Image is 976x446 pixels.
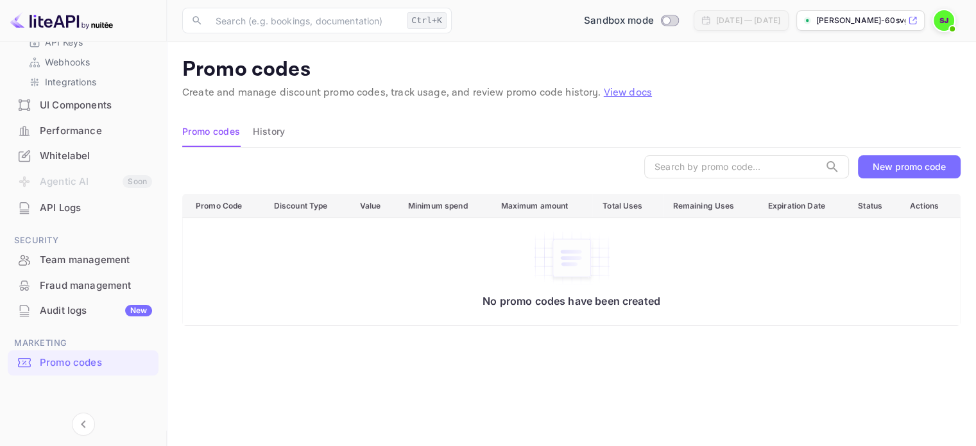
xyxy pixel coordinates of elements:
span: Marketing [8,336,158,350]
a: Performance [8,119,158,142]
img: Shray Jain [934,10,954,31]
a: Integrations [28,75,148,89]
a: Webhooks [28,55,148,69]
th: Value [350,194,398,218]
img: No promo codes have been created [533,231,610,285]
div: Audit logsNew [8,298,158,323]
div: API Logs [8,196,158,221]
input: Search by promo code... [644,155,819,178]
div: UI Components [8,93,158,118]
th: Total Uses [592,194,662,218]
input: Search (e.g. bookings, documentation) [208,8,402,33]
p: [PERSON_NAME]-60svg.[PERSON_NAME]... [816,15,905,26]
div: Switch to Production mode [579,13,683,28]
a: Team management [8,248,158,271]
p: Create and manage discount promo codes, track usage, and review promo code history. [182,85,961,101]
div: Whitelabel [40,149,152,164]
button: Collapse navigation [72,413,95,436]
div: New [125,305,152,316]
th: Discount Type [264,194,350,218]
div: Fraud management [8,273,158,298]
div: Team management [40,253,152,268]
div: Promo codes [40,356,152,370]
a: API Logs [8,196,158,219]
div: API Logs [40,201,152,216]
th: Actions [900,194,961,218]
img: LiteAPI logo [10,10,113,31]
div: [DATE] — [DATE] [716,15,780,26]
th: Remaining Uses [663,194,758,218]
div: Audit logs [40,304,152,318]
a: Audit logsNew [8,298,158,322]
p: Webhooks [45,55,90,69]
p: API Keys [45,35,83,49]
span: Security [8,234,158,248]
button: History [253,116,285,147]
div: UI Components [40,98,152,113]
p: Integrations [45,75,96,89]
a: API Keys [28,35,148,49]
a: View docs [604,86,652,99]
div: Whitelabel [8,144,158,169]
button: Promo codes [182,116,240,147]
th: Minimum spend [398,194,491,218]
div: Integrations [23,73,153,91]
div: Fraud management [40,279,152,293]
button: New promo code [858,155,961,178]
div: Ctrl+K [407,12,447,29]
div: Performance [40,124,152,139]
a: Fraud management [8,273,158,297]
div: Performance [8,119,158,144]
th: Status [848,194,900,218]
th: Maximum amount [490,194,592,218]
span: Sandbox mode [584,13,654,28]
div: Promo codes [8,350,158,375]
div: API Keys [23,33,153,51]
div: Webhooks [23,53,153,71]
p: Promo codes [182,57,961,83]
a: UI Components [8,93,158,117]
p: No promo codes have been created [196,295,947,307]
a: Promo codes [8,350,158,374]
div: New promo code [873,161,946,172]
div: Team management [8,248,158,273]
a: Whitelabel [8,144,158,167]
th: Expiration Date [758,194,848,218]
th: Promo Code [183,194,264,218]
